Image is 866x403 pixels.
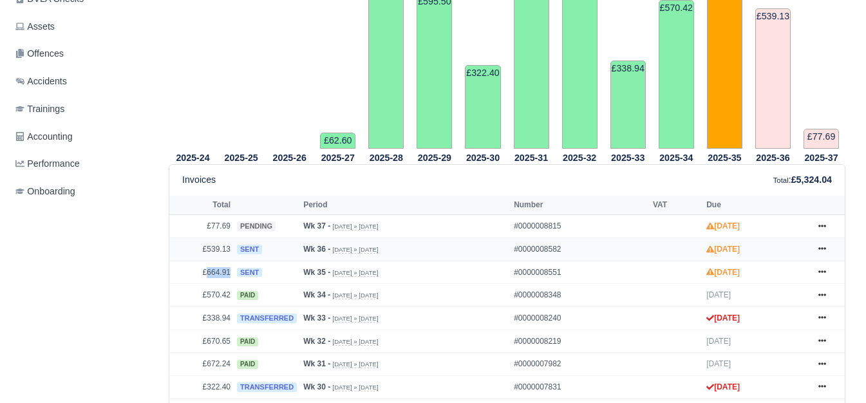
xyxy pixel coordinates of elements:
[332,223,378,230] small: [DATE] » [DATE]
[314,149,362,165] th: 2025-27
[410,149,458,165] th: 2025-29
[237,337,258,346] span: paid
[169,149,217,165] th: 2025-24
[511,284,650,307] td: #0000008348
[511,306,650,330] td: #0000008240
[332,338,378,346] small: [DATE] » [DATE]
[169,306,234,330] td: £338.94
[169,196,234,215] th: Total
[237,314,297,323] span: transferred
[634,254,866,403] iframe: Chat Widget
[706,245,740,254] strong: [DATE]
[303,337,330,346] strong: Wk 32 -
[169,353,234,376] td: £672.24
[300,196,511,215] th: Period
[169,215,234,238] td: £77.69
[303,314,330,323] strong: Wk 33 -
[320,133,355,149] td: £62.60
[15,129,73,144] span: Accounting
[169,261,234,284] td: £664.91
[511,330,650,353] td: #0000008219
[511,196,650,215] th: Number
[773,173,832,187] div: :
[169,376,234,399] td: £322.40
[10,14,153,39] a: Assets
[511,261,650,284] td: #0000008551
[706,221,740,230] strong: [DATE]
[265,149,314,165] th: 2025-26
[652,149,701,165] th: 2025-34
[303,268,330,277] strong: Wk 35 -
[362,149,410,165] th: 2025-28
[303,359,330,368] strong: Wk 31 -
[10,97,153,122] a: Trainings
[15,19,55,34] span: Assets
[511,353,650,376] td: #0000007982
[237,360,258,369] span: paid
[10,41,153,66] a: Offences
[237,221,276,231] span: pending
[332,292,378,299] small: [DATE] » [DATE]
[701,149,749,165] th: 2025-35
[237,245,262,254] span: sent
[332,361,378,368] small: [DATE] » [DATE]
[773,176,789,184] small: Total
[169,330,234,353] td: £670.65
[15,102,64,117] span: Trainings
[604,149,652,165] th: 2025-33
[511,215,650,238] td: #0000008815
[10,124,153,149] a: Accounting
[332,315,378,323] small: [DATE] » [DATE]
[15,156,80,171] span: Performance
[804,129,839,149] td: £77.69
[15,184,75,199] span: Onboarding
[755,8,791,149] td: £539.13
[610,61,646,149] td: £338.94
[10,179,153,204] a: Onboarding
[332,384,378,391] small: [DATE] » [DATE]
[650,196,703,215] th: VAT
[10,69,153,94] a: Accidents
[169,284,234,307] td: £570.42
[332,246,378,254] small: [DATE] » [DATE]
[303,290,330,299] strong: Wk 34 -
[332,269,378,277] small: [DATE] » [DATE]
[237,382,297,392] span: transferred
[169,238,234,261] td: £539.13
[797,149,845,165] th: 2025-37
[303,382,330,391] strong: Wk 30 -
[556,149,604,165] th: 2025-32
[703,196,806,215] th: Due
[15,46,64,61] span: Offences
[465,65,500,149] td: £322.40
[237,268,262,277] span: sent
[791,174,832,185] strong: £5,324.04
[749,149,797,165] th: 2025-36
[511,238,650,261] td: #0000008582
[303,245,330,254] strong: Wk 36 -
[507,149,556,165] th: 2025-31
[511,376,650,399] td: #0000007831
[237,291,258,300] span: paid
[217,149,265,165] th: 2025-25
[182,174,216,185] h6: Invoices
[303,221,330,230] strong: Wk 37 -
[15,74,67,89] span: Accidents
[458,149,507,165] th: 2025-30
[10,151,153,176] a: Performance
